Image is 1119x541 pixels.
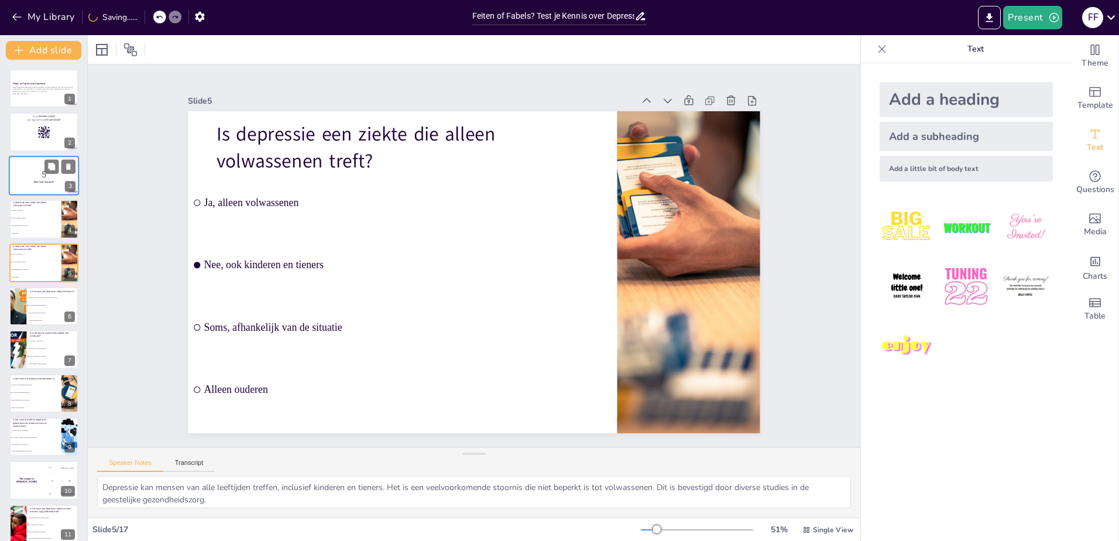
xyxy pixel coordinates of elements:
[34,180,54,183] strong: Klaar voor de quiz?
[13,418,58,428] p: Is het waar dat alleen negatieve gebeurtenissen depressie kunnen veroorzaken?
[97,476,851,508] textarea: Depressie kan mensen van alle leeftijden treffen, inclusief kinderen en tieners. Het is een veelv...
[9,330,78,369] div: 7
[211,169,618,224] span: Ja, alleen volwassenen
[64,268,75,279] div: 5
[9,156,79,196] div: 3
[29,356,78,357] span: Ja, maar ook therapie is belangrijk
[880,319,934,374] img: 7.jpeg
[64,399,75,409] div: 8
[61,486,75,497] div: 10
[13,115,75,118] p: Go to
[226,95,602,187] p: Is depressie een ziekte die alleen volwassenen treft?
[765,524,793,535] div: 51 %
[65,181,75,191] div: 3
[813,525,853,535] span: Single View
[9,374,78,413] div: 8
[30,507,75,513] p: Is het waar dat depressie alleen mensen met een laag zelfbeeld treft?
[204,231,611,285] span: Nee, ook kinderen en tieners
[29,524,78,525] span: Nee, iedereen kan het krijgen
[11,225,60,226] span: Soms, afhankelijk van de situatie
[11,254,60,255] span: Ja, alleen volwassenen
[11,218,60,219] span: Nee, ook kinderen en tieners
[880,82,1053,117] div: Add a heading
[29,517,78,518] span: Ja, alleen mensen met een laag zelfbeeld
[205,66,650,124] div: Slide 5
[64,311,75,322] div: 6
[13,376,58,380] p: Is het waar dat depressie besmettelijk is?
[11,392,60,393] span: Nee, het is geen besmettelijke ziekte
[13,245,58,251] p: Is depressie een ziekte die alleen volwassenen treft?
[13,201,58,207] p: Is depressie een ziekte die alleen volwassenen treft?
[11,384,60,385] span: Ja, je kunt het van iemand anders krijgen
[11,210,60,211] span: Ja, alleen volwassenen
[61,159,75,173] button: Delete Slide
[9,8,80,26] button: My Library
[12,167,75,180] p: 5
[29,312,78,313] span: Soms, afhankelijk van de persoon
[1077,99,1113,112] span: Template
[11,269,60,270] span: Soms, afhankelijk van de situatie
[44,474,78,487] div: 200
[92,40,111,59] div: Layout
[9,461,78,499] div: 10
[6,41,81,60] button: Add slide
[1072,288,1118,330] div: Add a table
[9,200,78,238] div: 4
[123,43,138,57] span: Position
[9,244,78,282] div: 5
[939,200,993,255] img: 2.jpeg
[1082,7,1103,28] div: f f
[1003,6,1062,29] button: Present
[13,93,75,95] p: Generated with [URL]
[13,118,75,121] p: and login with code
[97,459,163,472] button: Speaker Notes
[29,363,78,364] span: Alleen natuurlijke remedies helpen
[197,293,605,347] span: Soms, afhankelijk van de situatie
[11,407,60,408] span: Alleen in sociale situaties
[11,276,60,278] span: Alleen ouderen
[1072,119,1118,162] div: Add text boxes
[11,399,60,400] span: Soms, afhankelijk van de omgeving
[30,290,75,293] p: Is het waar dat depressie altijd zichtbaar is?
[29,304,78,306] span: Nee, mensen kunnen het verbergen
[64,442,75,453] div: 9
[880,156,1053,182] div: Add a little bit of body text
[88,12,138,23] div: Saving......
[61,529,75,540] div: 11
[44,487,78,500] div: 300
[998,200,1053,255] img: 3.jpeg
[11,451,60,452] span: Alleen bij mensen met een zwakke geest
[64,138,75,148] div: 2
[9,112,78,151] div: 2
[29,348,78,350] span: Nee, therapie is de enige oplossing
[1087,141,1103,154] span: Text
[11,437,60,438] span: Nee, het kan ook zonder duidelijke reden ontstaan
[64,355,75,366] div: 7
[1076,183,1114,196] span: Questions
[29,537,78,539] span: Alleen mensen met een verleden van trauma
[29,531,78,532] span: Soms, het hangt af van de situatie
[44,461,78,474] div: 100
[39,115,56,118] strong: [DOMAIN_NAME]
[9,477,44,483] h4: The winner is [PERSON_NAME]
[64,225,75,235] div: 4
[11,261,60,262] span: Nee, ook kinderen en tieners
[9,287,78,326] div: 6
[68,480,71,481] div: Jaap
[978,6,1001,29] button: Export to PowerPoint
[1084,310,1106,323] span: Table
[30,331,75,338] p: Kan depressie worden behandeld met medicatie?
[163,459,215,472] button: Transcript
[44,159,59,173] button: Duplicate Slide
[11,232,60,234] span: Alleen ouderen
[1082,57,1108,70] span: Theme
[1082,6,1103,29] button: f f
[1072,35,1118,77] div: Change the overall theme
[11,444,60,445] span: Soms, afhankelijk van de persoon
[939,259,993,314] img: 5.jpeg
[891,35,1060,63] p: Text
[92,524,641,535] div: Slide 5 / 17
[29,341,78,342] span: Ja, medicatie is altijd nodig
[13,82,45,85] strong: Feiten en Fabels over Depressie
[64,94,75,104] div: 1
